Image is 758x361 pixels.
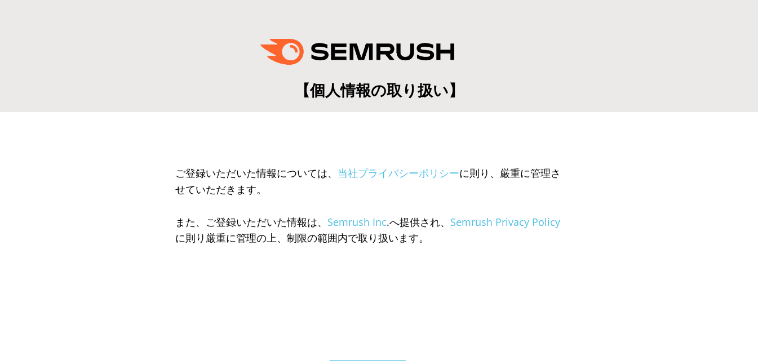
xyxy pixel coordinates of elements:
[327,215,387,229] a: Semrush Inc
[338,166,459,180] a: 当社プライバシーポリシー
[295,79,464,100] span: 【個人情報の取り扱い】
[175,166,561,196] span: ご登録いただいた情報については、 に則り、厳重に管理させていただきます。
[175,215,560,245] span: また、ご登録いただいた情報は、 .へ提供され、 に則り厳重に管理の上、制限の範囲内で取り扱います。
[450,215,560,229] a: Semrush Privacy Policy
